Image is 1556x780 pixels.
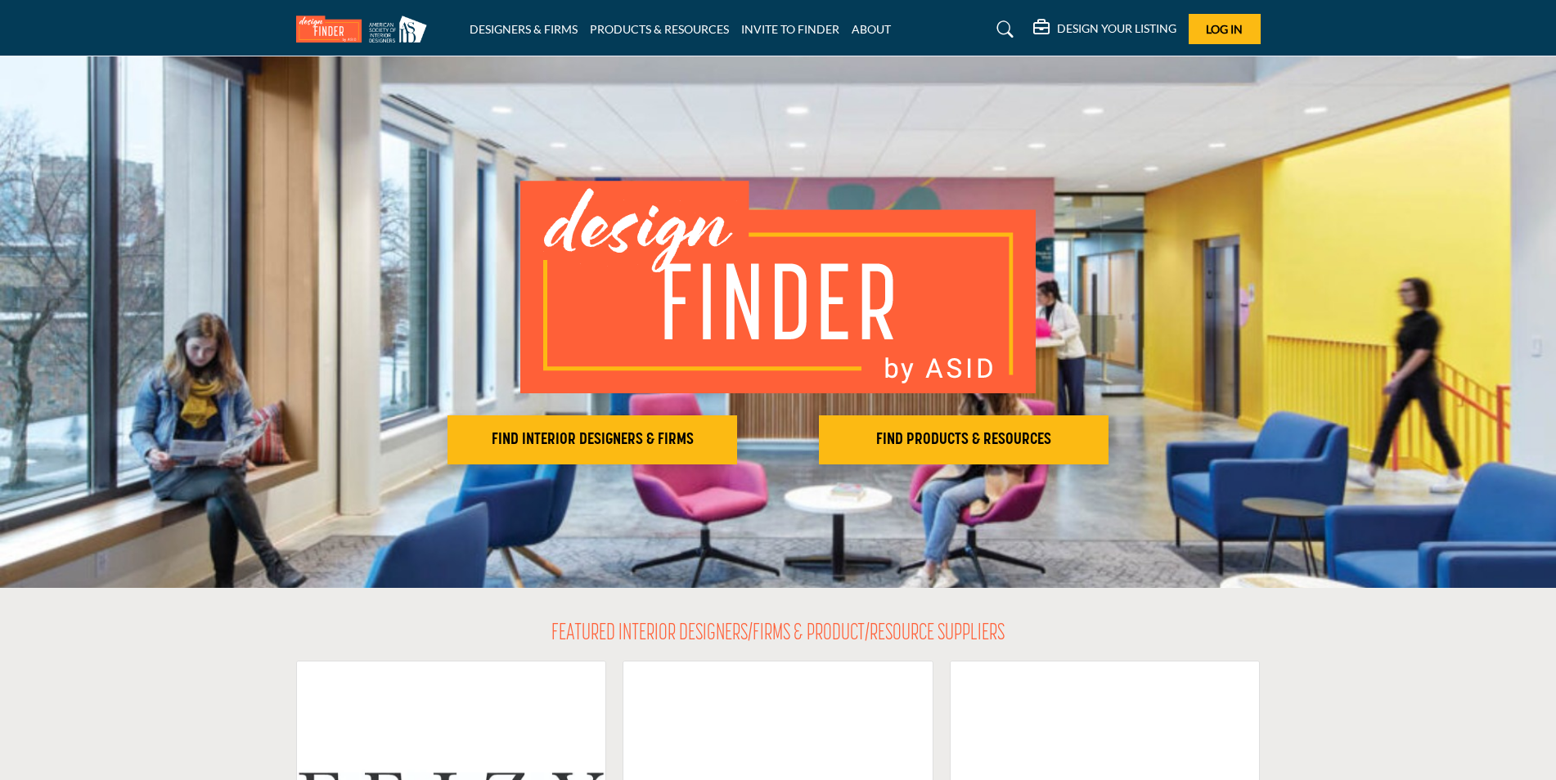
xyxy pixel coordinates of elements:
[741,22,839,36] a: INVITE TO FINDER
[551,621,1005,648] h2: FEATURED INTERIOR DESIGNERS/FIRMS & PRODUCT/RESOURCE SUPPLIERS
[1189,14,1261,44] button: Log In
[520,181,1036,393] img: image
[470,22,578,36] a: DESIGNERS & FIRMS
[819,415,1109,464] button: FIND PRODUCTS & RESOURCES
[1057,21,1176,36] h5: DESIGN YOUR LISTING
[452,430,732,450] h2: FIND INTERIOR DESIGNERS & FIRMS
[1206,22,1243,36] span: Log In
[296,16,435,43] img: Site Logo
[447,415,737,464] button: FIND INTERIOR DESIGNERS & FIRMS
[852,22,891,36] a: ABOUT
[824,430,1104,450] h2: FIND PRODUCTS & RESOURCES
[981,16,1024,43] a: Search
[590,22,729,36] a: PRODUCTS & RESOURCES
[1033,20,1176,39] div: DESIGN YOUR LISTING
